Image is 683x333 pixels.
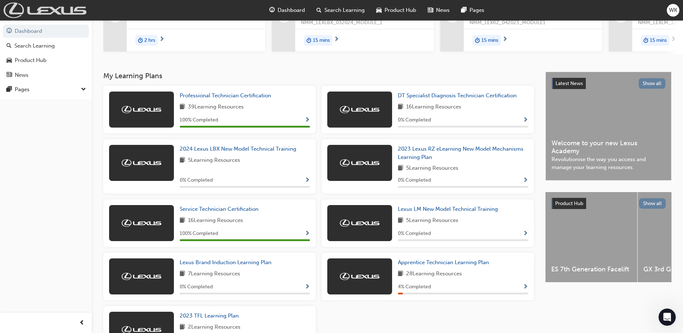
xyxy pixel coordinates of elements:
span: Show Progress [305,177,310,184]
a: Latest NewsShow all [552,78,665,89]
span: book-icon [180,270,185,279]
span: book-icon [398,103,403,112]
span: 15 mins [650,36,667,45]
button: Show Progress [523,229,528,238]
a: Product Hub [3,54,89,67]
span: Dashboard [278,6,305,14]
button: Pages [3,83,89,96]
button: Show Progress [523,116,528,125]
span: 0 % Completed [180,283,213,291]
span: 0 % Completed [398,230,431,238]
span: Revolutionise the way you access and manage your learning resources. [552,155,665,172]
span: next-icon [334,36,339,43]
img: Trak [122,159,161,166]
span: Lexus Brand Induction Learning Plan [180,259,271,266]
div: Profile image for Trak [60,26,84,49]
a: Apprentice Technician Learning Plan [398,258,492,267]
span: 2 Learning Resources [188,323,241,332]
span: search-icon [316,6,322,15]
span: book-icon [180,216,185,225]
button: Show Progress [305,229,310,238]
span: pages-icon [461,6,467,15]
button: Show Progress [305,116,310,125]
span: 7 Learning Resources [188,270,240,279]
a: Service Technician Certification [180,205,261,213]
a: news-iconNews [422,3,455,18]
span: WK [669,6,677,14]
span: prev-icon [79,319,85,328]
a: Professional Technician Certification [180,92,274,100]
span: 5 Learning Resources [406,216,458,225]
span: book-icon [180,103,185,112]
span: Show Progress [305,284,310,290]
p: #369 [7,143,137,151]
p: Trak has completed your ticket [7,61,137,69]
span: ES 7th Generation Facelift [551,265,632,274]
p: [PERSON_NAME][EMAIL_ADDRESS][PERSON_NAME][DOMAIN_NAME] [14,107,121,122]
span: car-icon [376,6,382,15]
a: search-iconSearch Learning [311,3,370,18]
span: 28 Learning Resources [406,270,462,279]
span: 4 % Completed [398,283,431,291]
span: Latest News [556,80,583,86]
span: next-icon [159,36,165,43]
span: 16 Learning Resources [188,216,243,225]
img: Trak [4,3,86,18]
span: Service Technician Certification [180,206,259,212]
button: Show Progress [523,283,528,292]
img: Trak [340,273,379,280]
span: book-icon [398,216,403,225]
span: duration-icon [643,36,648,45]
span: duration-icon [475,36,480,45]
span: 5 Learning Resources [188,156,240,165]
img: Trak [340,219,379,227]
span: Show Progress [523,177,528,184]
img: Trak [122,106,161,113]
span: car-icon [6,57,12,64]
span: duration-icon [306,36,311,45]
div: Resolved • [DATE] [7,52,137,60]
a: car-iconProduct Hub [370,3,422,18]
h1: Training History Query [30,4,115,16]
button: WK [667,4,679,17]
span: 2024 Lexus LBX New Model Technical Training [180,146,296,152]
img: Trak [340,159,379,166]
span: duration-icon [138,36,143,45]
button: Show Progress [523,176,528,185]
div: Close [126,3,139,16]
span: book-icon [180,156,185,165]
button: Continue the conversation [22,227,122,242]
span: next-icon [671,36,676,43]
span: Show Progress [523,231,528,237]
span: book-icon [398,164,403,173]
span: down-icon [81,85,86,94]
span: 100 % Completed [180,230,218,238]
span: NMM_LEXRZ_042023_MODULE1 [469,19,597,27]
a: 2023 TFL Learning Plan [180,312,242,320]
a: Latest NewsShow allWelcome to your new Lexus AcademyRevolutionise the way you access and manage y... [545,72,671,181]
span: pages-icon [6,86,12,93]
span: News [436,6,450,14]
a: pages-iconPages [455,3,490,18]
span: Product Hub [385,6,416,14]
span: next-icon [502,36,508,43]
span: search-icon [6,43,12,49]
div: Search Learning [14,42,55,50]
div: Pages [15,85,30,94]
a: 2024 Lexus LBX New Model Technical Training [180,145,299,153]
span: 100 % Completed [180,116,218,124]
span: Pages [469,6,484,14]
a: News [3,68,89,82]
a: Lexus Brand Induction Learning Plan [180,258,274,267]
a: Product HubShow all [551,198,666,209]
img: Trak [122,273,161,280]
a: guage-iconDashboard [264,3,311,18]
span: NMM_LEXLBX_032024_MODULE_1 [301,19,428,27]
img: Trak [122,219,161,227]
span: book-icon [398,270,403,279]
span: 2023 TFL Learning Plan [180,312,239,319]
span: guage-icon [269,6,275,15]
span: 39 Learning Resources [188,103,244,112]
span: 2 hrs [144,36,155,45]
